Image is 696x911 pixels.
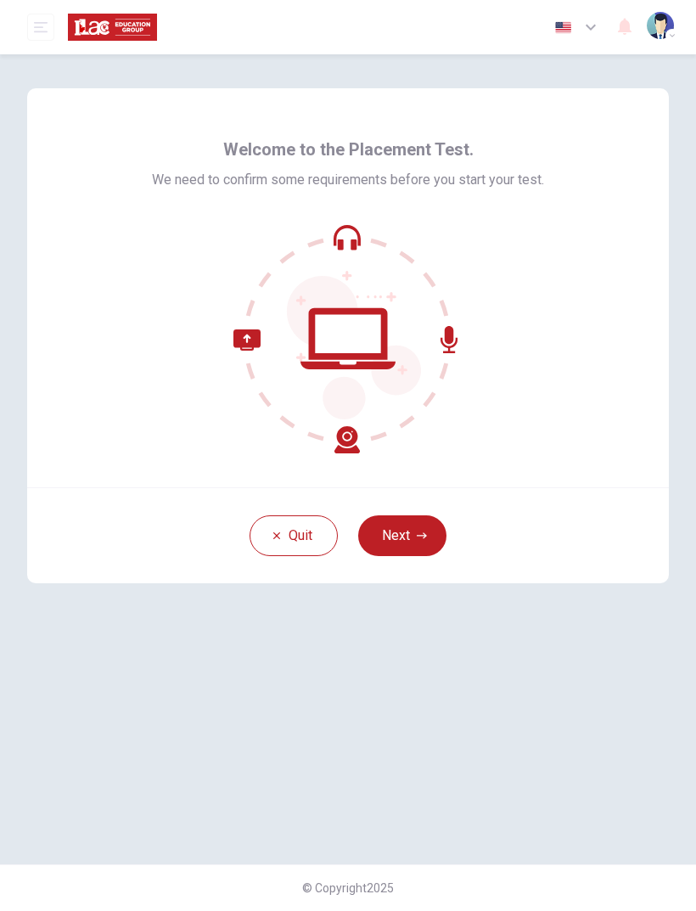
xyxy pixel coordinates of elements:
button: open mobile menu [27,14,54,41]
button: Next [358,515,446,556]
span: © Copyright 2025 [302,881,394,895]
img: en [553,21,574,34]
button: Quit [250,515,338,556]
img: ILAC logo [68,10,157,44]
span: We need to confirm some requirements before you start your test. [152,170,544,190]
img: Profile picture [647,12,674,39]
span: Welcome to the Placement Test. [223,136,474,163]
